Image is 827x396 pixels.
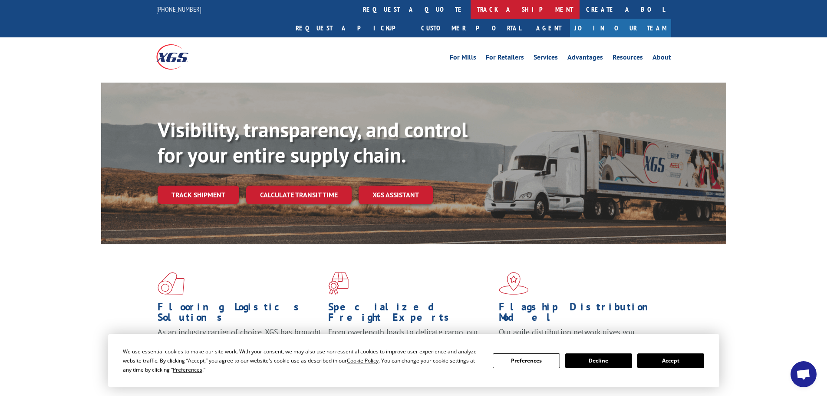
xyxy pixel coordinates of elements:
[613,54,643,63] a: Resources
[527,19,570,37] a: Agent
[158,116,468,168] b: Visibility, transparency, and control for your entire supply chain.
[493,353,560,368] button: Preferences
[652,54,671,63] a: About
[415,19,527,37] a: Customer Portal
[289,19,415,37] a: Request a pickup
[499,302,663,327] h1: Flagship Distribution Model
[173,366,202,373] span: Preferences
[534,54,558,63] a: Services
[499,327,659,347] span: Our agile distribution network gives you nationwide inventory management on demand.
[637,353,704,368] button: Accept
[347,357,379,364] span: Cookie Policy
[158,272,185,295] img: xgs-icon-total-supply-chain-intelligence-red
[570,19,671,37] a: Join Our Team
[328,272,349,295] img: xgs-icon-focused-on-flooring-red
[158,327,321,358] span: As an industry carrier of choice, XGS has brought innovation and dedication to flooring logistics...
[499,272,529,295] img: xgs-icon-flagship-distribution-model-red
[450,54,476,63] a: For Mills
[123,347,482,374] div: We use essential cookies to make our site work. With your consent, we may also use non-essential ...
[565,353,632,368] button: Decline
[328,302,492,327] h1: Specialized Freight Experts
[246,186,352,204] a: Calculate transit time
[158,302,322,327] h1: Flooring Logistics Solutions
[359,186,433,204] a: XGS ASSISTANT
[328,327,492,366] p: From overlength loads to delicate cargo, our experienced staff knows the best way to move your fr...
[486,54,524,63] a: For Retailers
[108,334,719,387] div: Cookie Consent Prompt
[156,5,201,13] a: [PHONE_NUMBER]
[158,186,239,204] a: Track shipment
[791,361,817,387] div: Open chat
[567,54,603,63] a: Advantages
